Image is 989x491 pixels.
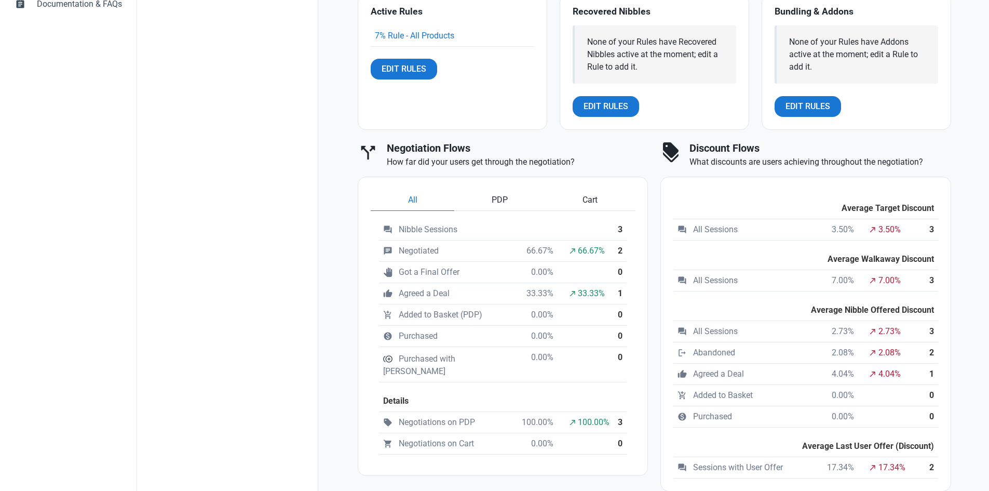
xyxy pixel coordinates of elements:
[878,368,901,380] span: 4.04%
[614,433,627,455] th: 0
[815,321,858,342] td: 2.73%
[815,457,858,479] td: 17.34%
[387,156,648,168] p: How far did your users get through the negotiation?
[775,96,841,117] a: Edit Rules
[922,321,938,342] th: 3
[578,287,605,300] span: 33.33%
[673,219,814,241] td: All Sessions
[375,31,454,41] a: 7% Rule - All Products
[408,194,417,206] span: All
[582,194,598,206] span: Cart
[678,327,687,336] span: question_answer
[518,283,558,304] td: 33.33%
[382,63,426,75] span: Edit Rules
[568,289,577,298] span: north_east
[614,283,627,304] th: 1
[383,268,392,277] span: pan_tool
[869,349,877,357] span: north_east
[379,347,518,382] td: Purchased with [PERSON_NAME]
[614,326,627,347] th: 0
[815,270,858,291] td: 7.00%
[383,225,392,234] span: question_answer
[614,262,627,283] th: 0
[689,156,951,168] p: What discounts are users achieving throughout the negotiation?
[358,142,378,163] span: call_split
[379,219,614,241] td: Nibble Sessions
[383,289,392,298] span: thumb_up
[673,342,814,364] td: Abandoned
[614,219,627,241] th: 3
[614,304,627,326] th: 0
[568,418,577,427] span: north_east
[383,354,392,364] img: addon.svg
[379,412,518,433] td: Negotiations on PDP
[922,385,938,406] th: 0
[614,412,627,433] th: 3
[587,36,724,73] div: None of your Rules have Recovered Nibbles active at the moment; edit a Rule to add it.
[815,219,858,241] td: 3.50%
[584,100,628,113] span: Edit Rules
[568,247,577,255] span: north_east
[379,241,518,262] td: Negotiated
[922,406,938,428] th: 0
[922,342,938,364] th: 2
[379,433,518,455] td: Negotiations on Cart
[678,276,687,285] span: question_answer
[379,304,518,326] td: Added to Basket (PDP)
[518,304,558,326] td: 0.00%
[518,262,558,283] td: 0.00%
[660,142,681,163] span: discount
[673,190,938,219] th: Average Target Discount
[578,245,605,257] span: 66.67%
[678,391,687,400] span: add_shopping_cart
[573,7,736,17] h4: Recovered Nibbles
[383,310,392,320] span: add_shopping_cart
[869,463,877,472] span: north_east
[673,457,814,479] td: Sessions with User Offer
[815,406,858,428] td: 0.00%
[492,194,508,206] span: PDP
[869,370,877,378] span: north_east
[673,385,814,406] td: Added to Basket
[573,96,639,117] a: Edit Rules
[869,327,877,336] span: north_east
[379,262,518,283] td: Got a Final Offer
[815,385,858,406] td: 0.00%
[371,59,437,79] a: Edit Rules
[379,382,627,412] th: Details
[371,7,534,17] h4: Active Rules
[518,347,558,382] td: 0.00%
[815,342,858,364] td: 2.08%
[678,348,687,357] span: logout
[518,241,558,262] td: 66.67%
[383,331,392,341] span: monetization_on
[678,412,687,421] span: monetization_on
[869,225,877,234] span: north_east
[379,283,518,304] td: Agreed a Deal
[775,7,938,17] h4: Bundling & Addons
[379,326,518,347] td: Purchased
[614,241,627,262] th: 2
[922,457,938,479] th: 2
[815,364,858,385] td: 4.04%
[869,276,877,285] span: north_east
[518,433,558,455] td: 0.00%
[878,347,901,359] span: 2.08%
[922,270,938,291] th: 3
[673,321,814,342] td: All Sessions
[878,325,901,338] span: 2.73%
[678,463,687,472] span: question_answer
[789,36,926,73] div: None of your Rules have Addons active at the moment; edit a Rule to add it.
[922,364,938,385] th: 1
[614,347,627,382] th: 0
[785,100,830,113] span: Edit Rules
[878,223,901,236] span: 3.50%
[689,142,951,154] h3: Discount Flows
[673,406,814,428] td: Purchased
[678,225,687,234] span: question_answer
[673,428,938,457] th: Average Last User Offer (Discount)
[383,418,392,427] span: sell
[922,219,938,241] th: 3
[387,142,648,154] h3: Negotiation Flows
[678,369,687,379] span: thumb_up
